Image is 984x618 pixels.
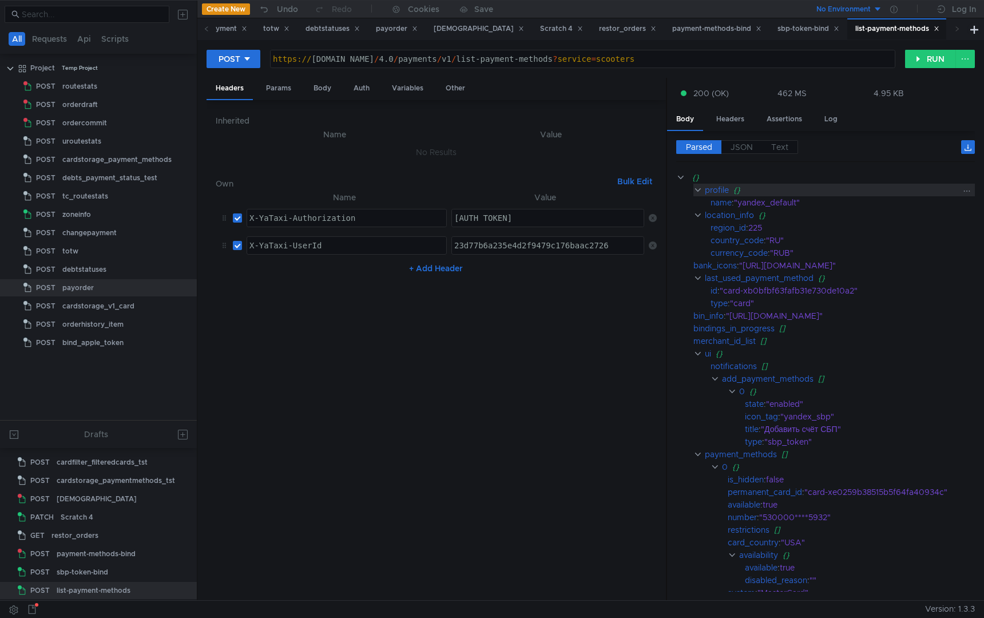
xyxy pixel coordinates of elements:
[306,1,360,18] button: Redo
[437,78,474,99] div: Other
[219,53,240,65] div: POST
[30,454,50,471] span: POST
[693,310,724,322] div: bin_info
[36,78,55,95] span: POST
[745,423,975,435] div: :
[30,490,50,508] span: POST
[757,109,811,130] div: Assertions
[745,435,762,448] div: type
[416,147,457,157] nz-embed-empty: No Results
[818,272,965,284] div: {}
[732,461,959,473] div: {}
[672,23,761,35] div: payment-methods-bind
[781,536,962,549] div: "USA"
[763,498,961,511] div: true
[716,347,959,360] div: {}
[749,385,959,398] div: {}
[98,32,132,46] button: Scripts
[36,316,55,333] span: POST
[404,262,467,275] button: + Add Header
[408,2,439,16] div: Cookies
[62,60,98,77] div: Temp Project
[74,32,94,46] button: Api
[686,142,712,152] span: Parsed
[304,78,340,99] div: Body
[257,78,300,99] div: Params
[207,50,260,68] button: POST
[728,524,769,536] div: restrictions
[693,259,975,272] div: :
[952,2,976,16] div: Log In
[711,221,746,234] div: region_id
[540,23,583,35] div: Scratch 4
[761,360,962,373] div: []
[745,410,975,423] div: :
[759,209,962,221] div: {}
[62,279,94,296] div: payorder
[816,4,871,15] div: No Environment
[774,524,962,536] div: []
[62,169,157,187] div: debts_payment_status_test
[748,221,961,234] div: 225
[30,527,45,544] span: GET
[745,574,975,587] div: :
[62,206,91,223] div: zoneinfo
[693,259,737,272] div: bank_icons
[770,247,962,259] div: "RUB"
[62,151,172,168] div: cardstorage_payment_methods
[728,587,755,599] div: system
[344,78,379,99] div: Auth
[62,78,97,95] div: routestats
[692,171,959,184] div: {}
[766,473,961,486] div: false
[739,385,745,398] div: 0
[376,23,418,35] div: payorder
[693,335,756,347] div: merchant_id_list
[30,564,50,581] span: POST
[722,373,814,385] div: add_payment_methods
[62,188,108,205] div: tc_routestats
[720,284,959,297] div: "card-xb0bfbf63fafb31e730de10a2"
[62,261,106,278] div: debtstatuses
[733,184,960,196] div: {}
[728,473,975,486] div: :
[36,188,55,205] span: POST
[693,87,729,100] span: 200 (OK)
[766,398,961,410] div: "enabled"
[745,574,807,587] div: disabled_reason
[711,297,975,310] div: :
[777,23,839,35] div: sbp-token-bind
[474,5,493,13] div: Save
[711,234,975,247] div: :
[36,261,55,278] span: POST
[745,398,764,410] div: state
[728,473,764,486] div: is_hidden
[36,243,55,260] span: POST
[36,169,55,187] span: POST
[905,50,956,68] button: RUN
[36,298,55,315] span: POST
[30,509,54,526] span: PATCH
[728,536,779,549] div: card_country
[761,423,960,435] div: "Добавить счёт СБП"
[745,561,975,574] div: :
[766,234,962,247] div: "RU"
[711,297,728,310] div: type
[731,142,753,152] span: JSON
[728,536,975,549] div: :
[705,184,729,196] div: profile
[745,398,975,410] div: :
[728,486,975,498] div: :
[225,128,445,141] th: Name
[62,316,124,333] div: orderhistory_item
[707,109,753,130] div: Headers
[728,511,757,524] div: number
[693,310,975,322] div: :
[771,142,788,152] span: Text
[62,334,124,351] div: bind_apple_token
[305,23,360,35] div: debtstatuses
[757,587,961,599] div: "MasterCard"
[30,582,50,599] span: POST
[728,511,975,524] div: :
[447,191,644,204] th: Value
